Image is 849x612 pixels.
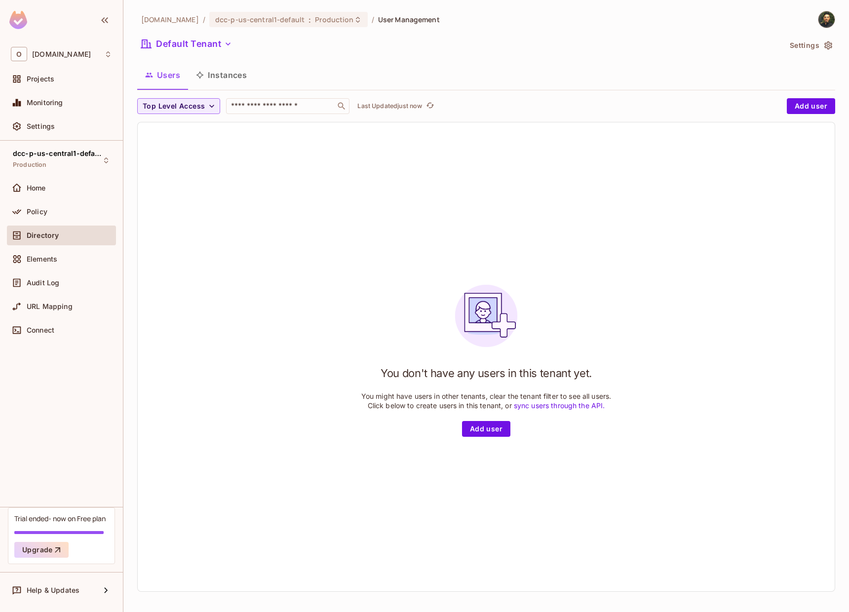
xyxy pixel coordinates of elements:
[11,47,27,61] span: O
[27,75,54,83] span: Projects
[27,303,73,310] span: URL Mapping
[137,98,220,114] button: Top Level Access
[13,150,102,157] span: dcc-p-us-central1-default
[27,122,55,130] span: Settings
[514,401,605,410] a: sync users through the API.
[27,184,46,192] span: Home
[27,208,47,216] span: Policy
[422,100,436,112] span: Click to refresh data
[9,11,27,29] img: SReyMgAAAABJRU5ErkJggg==
[27,326,54,334] span: Connect
[143,100,205,113] span: Top Level Access
[137,36,236,52] button: Default Tenant
[462,421,510,437] button: Add user
[141,15,199,24] span: the active workspace
[378,15,440,24] span: User Management
[381,366,592,381] h1: You don't have any users in this tenant yet.
[308,16,311,24] span: :
[14,542,69,558] button: Upgrade
[27,99,63,107] span: Monitoring
[137,63,188,87] button: Users
[426,101,434,111] span: refresh
[372,15,374,24] li: /
[32,50,91,58] span: Workspace: onvego.com
[786,38,835,53] button: Settings
[203,15,205,24] li: /
[13,161,47,169] span: Production
[315,15,353,24] span: Production
[188,63,255,87] button: Instances
[27,255,57,263] span: Elements
[361,391,612,410] p: You might have users in other tenants, clear the tenant filter to see all users. Click below to c...
[215,15,305,24] span: dcc-p-us-central1-default
[787,98,835,114] button: Add user
[27,231,59,239] span: Directory
[14,514,106,523] div: Trial ended- now on Free plan
[424,100,436,112] button: refresh
[818,11,835,28] img: kobi malka
[27,586,79,594] span: Help & Updates
[357,102,422,110] p: Last Updated just now
[27,279,59,287] span: Audit Log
